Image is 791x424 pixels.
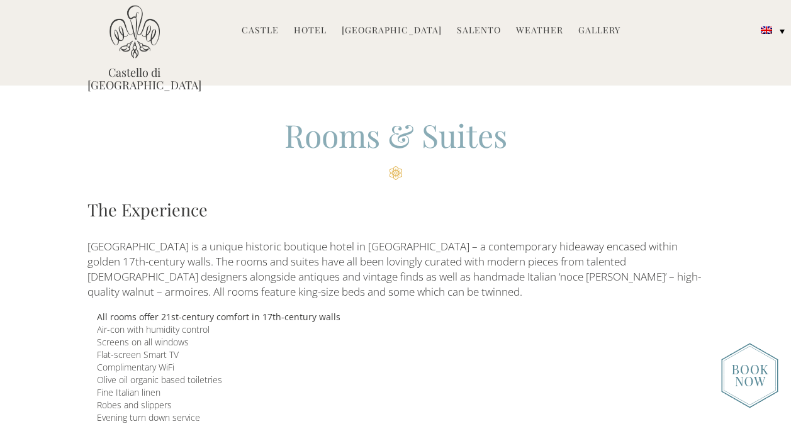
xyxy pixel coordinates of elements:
[342,24,442,38] a: [GEOGRAPHIC_DATA]
[87,114,704,180] h2: Rooms & Suites
[516,24,563,38] a: Weather
[721,343,778,408] img: new-booknow.png
[97,311,340,323] b: All rooms offer 21st-century comfort in 17th-century walls
[109,5,160,59] img: Castello di Ugento
[87,66,182,91] a: Castello di [GEOGRAPHIC_DATA]
[578,24,620,38] a: Gallery
[761,26,772,34] img: English
[294,24,327,38] a: Hotel
[457,24,501,38] a: Salento
[87,197,704,222] h3: The Experience
[87,239,704,300] p: [GEOGRAPHIC_DATA] is a unique historic boutique hotel in [GEOGRAPHIC_DATA] – a contemporary hidea...
[242,24,279,38] a: Castle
